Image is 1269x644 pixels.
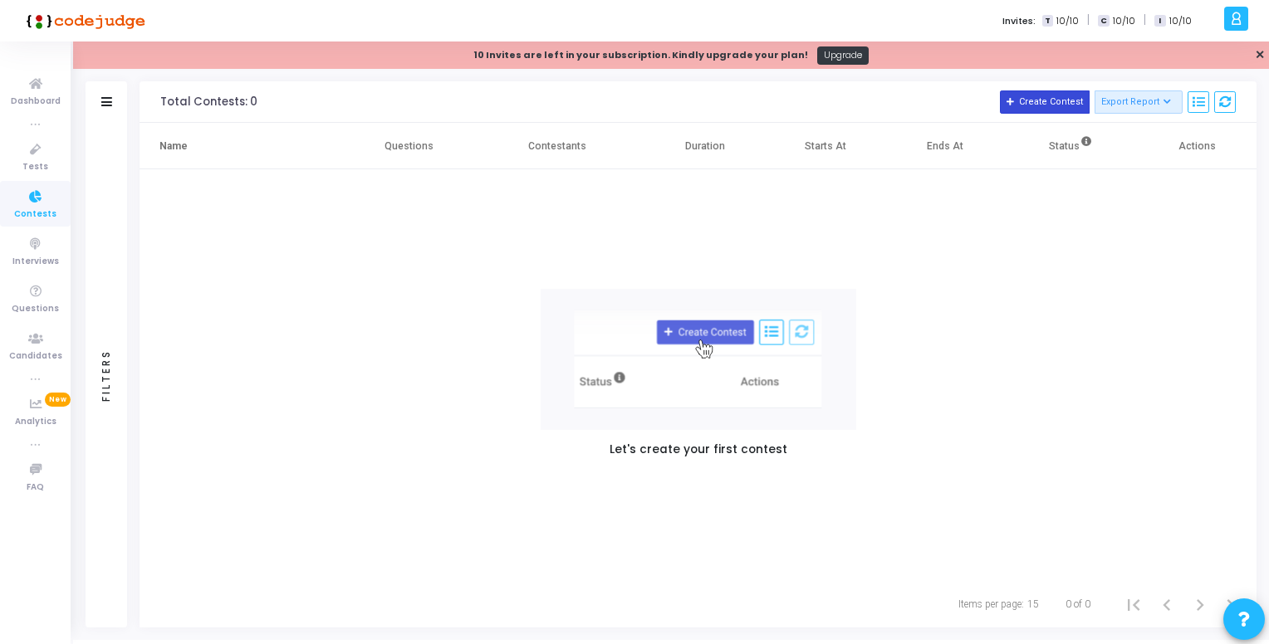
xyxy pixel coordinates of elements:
[11,95,61,109] span: Dashboard
[12,255,59,269] span: Interviews
[1066,597,1090,612] div: 0 of 0
[1150,588,1183,621] button: Previous page
[1136,123,1257,169] th: Actions
[21,4,145,37] img: logo
[817,46,870,65] a: Upgrade
[1056,14,1079,28] span: 10/10
[1002,14,1036,28] label: Invites:
[765,123,885,169] th: Starts At
[12,302,59,316] span: Questions
[1117,588,1150,621] button: First page
[610,443,787,457] h5: Let's create your first contest
[1113,14,1135,28] span: 10/10
[469,123,645,169] th: Contestants
[1154,15,1165,27] span: I
[15,415,56,429] span: Analytics
[1169,14,1192,28] span: 10/10
[1087,12,1090,29] span: |
[45,393,71,407] span: New
[1027,597,1039,612] div: 15
[22,160,48,174] span: Tests
[885,123,1006,169] th: Ends At
[1217,588,1250,621] button: Last page
[99,284,114,466] div: Filters
[1005,123,1136,169] th: Status
[645,123,766,169] th: Duration
[349,123,469,169] th: Questions
[9,349,62,363] span: Candidates
[958,597,1024,612] div: Items per page:
[541,289,856,430] img: new test/contest
[473,48,808,61] strong: 10 Invites are left in your subscription. Kindly upgrade your plan!
[27,481,44,495] span: FAQ
[1042,15,1053,27] span: T
[1255,46,1265,64] a: ✕
[160,95,257,109] div: Total Contests: 0
[1000,90,1090,114] button: Create Contest
[140,123,349,169] th: Name
[1095,90,1183,114] button: Export Report
[1098,15,1109,27] span: C
[1183,588,1217,621] button: Next page
[14,207,56,222] span: Contests
[1144,12,1146,29] span: |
